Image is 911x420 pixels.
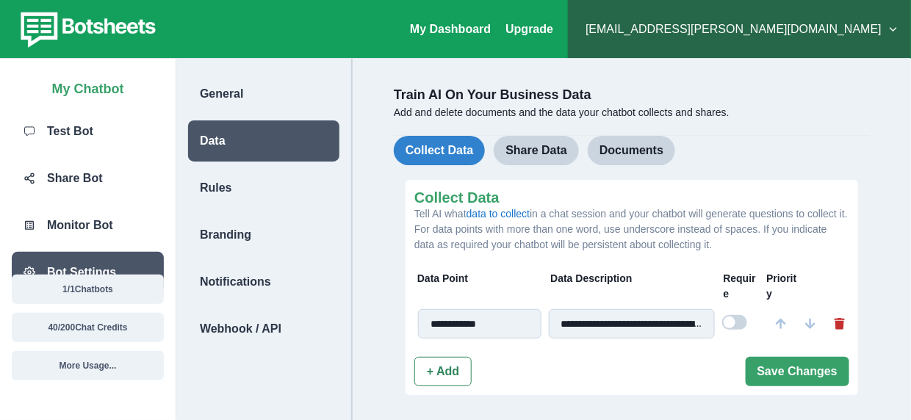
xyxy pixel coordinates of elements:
[494,136,579,165] button: Share Data
[200,132,226,150] p: Data
[414,189,849,206] h2: Collect Data
[766,309,796,338] button: Move Up
[47,217,113,234] p: Monitor Bot
[200,320,281,338] p: Webhook / API
[47,170,103,187] p: Share Bot
[12,9,160,50] img: botsheets-logo.png
[580,15,899,44] button: [EMAIL_ADDRESS][PERSON_NAME][DOMAIN_NAME]
[505,23,553,35] a: Upgrade
[417,271,543,286] p: Data Point
[394,105,870,120] p: Add and delete documents and the data your chatbot collects and shares.
[12,313,164,342] button: 40/200Chat Credits
[200,226,251,244] p: Branding
[394,85,870,105] p: Train AI On Your Business Data
[796,309,825,338] button: Move Down
[47,123,93,140] p: Test Bot
[766,271,802,302] p: Priority
[724,271,760,302] p: Require
[550,271,716,286] p: Data Description
[200,85,244,103] p: General
[588,136,675,165] button: Documents
[746,357,849,386] button: Save Changes
[176,214,351,256] a: Branding
[200,179,232,197] p: Rules
[52,73,124,99] p: My Chatbot
[176,167,351,209] a: Rules
[200,273,271,291] p: Notifications
[414,357,472,386] button: + Add
[176,120,351,162] a: Data
[12,351,164,380] button: More Usage...
[394,136,485,165] button: Collect Data
[825,309,854,338] button: Delete
[410,23,491,35] a: My Dashboard
[414,206,849,253] p: Tell AI what in a chat session and your chatbot will generate questions to collect it. For data p...
[176,73,351,115] a: General
[176,308,351,350] a: Webhook / API
[176,261,351,303] a: Notifications
[467,208,530,220] a: data to collect
[12,275,164,304] button: 1/1Chatbots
